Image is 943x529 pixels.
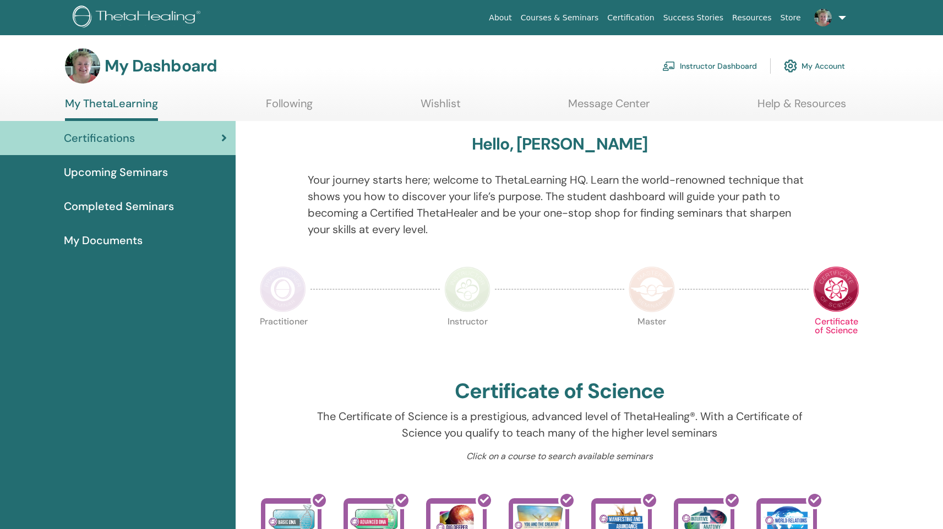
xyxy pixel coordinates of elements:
span: Upcoming Seminars [64,164,168,180]
a: Store [776,8,805,28]
img: default.png [65,48,100,84]
a: Message Center [568,97,650,118]
span: Completed Seminars [64,198,174,214]
img: Practitioner [260,266,306,312]
p: The Certificate of Science is a prestigious, advanced level of ThetaHealing®. With a Certificate ... [308,408,812,441]
img: Certificate of Science [813,266,859,312]
img: chalkboard-teacher.svg [662,61,675,71]
a: Help & Resources [757,97,846,118]
p: Master [629,317,675,363]
h2: Certificate of Science [455,379,665,404]
a: Resources [728,8,776,28]
a: Certification [603,8,658,28]
h3: My Dashboard [105,56,217,76]
img: default.png [814,9,832,26]
a: Instructor Dashboard [662,54,757,78]
span: Certifications [64,130,135,146]
h3: Hello, [PERSON_NAME] [472,134,648,154]
span: My Documents [64,232,143,249]
a: Wishlist [421,97,461,118]
a: My Account [784,54,845,78]
p: Practitioner [260,317,306,363]
p: Instructor [444,317,490,363]
a: My ThetaLearning [65,97,158,121]
img: Instructor [444,266,490,312]
a: Following [266,97,313,118]
img: Master [629,266,675,312]
a: About [484,8,516,28]
p: Click on a course to search available seminars [308,450,812,463]
img: cog.svg [784,57,797,75]
a: Success Stories [659,8,728,28]
img: logo.png [73,5,204,30]
a: Courses & Seminars [516,8,603,28]
p: Certificate of Science [813,317,859,363]
p: Your journey starts here; welcome to ThetaLearning HQ. Learn the world-renowned technique that sh... [308,172,812,238]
